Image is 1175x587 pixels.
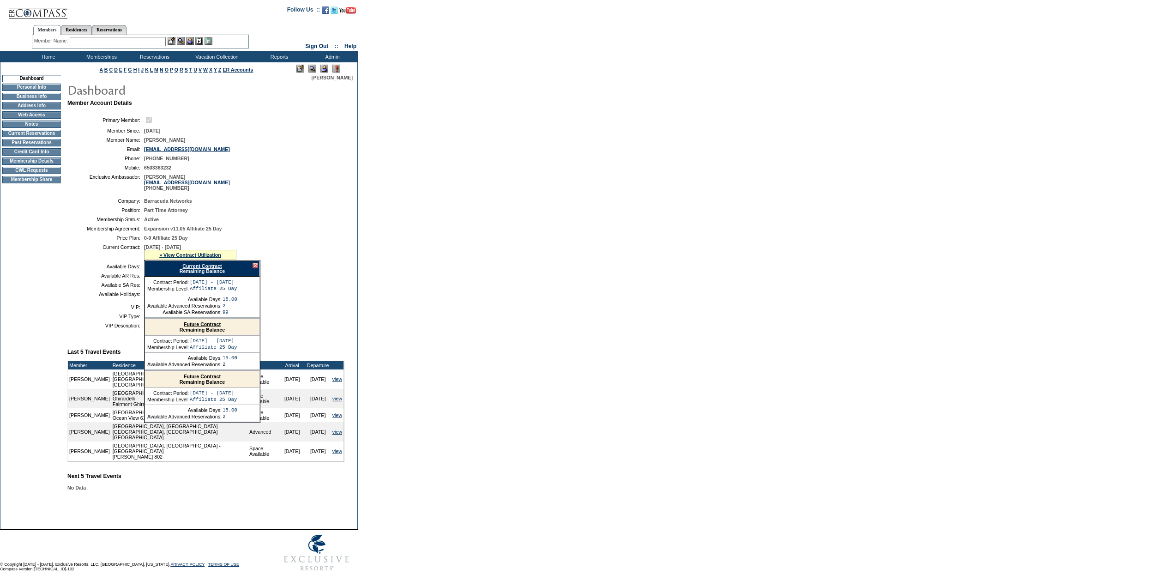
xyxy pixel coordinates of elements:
[248,422,279,442] td: Advanced
[71,304,140,310] td: VIP:
[147,297,222,302] td: Available Days:
[2,176,61,183] td: Membership Share
[190,286,237,291] td: Affiliate 25 Day
[141,67,144,73] a: J
[180,67,183,73] a: R
[144,226,222,231] span: Expansion v11.05 Affiliate 25 Day
[71,226,140,231] td: Membership Agreement:
[71,323,140,328] td: VIP Description:
[144,137,185,143] span: [PERSON_NAME]
[147,414,222,419] td: Available Advanced Reservations:
[177,37,185,45] img: View
[61,25,92,35] a: Residences
[332,429,342,435] a: view
[127,51,180,62] td: Reservations
[144,180,230,185] a: [EMAIL_ADDRESS][DOMAIN_NAME]
[138,67,139,73] a: I
[332,396,342,401] a: view
[2,121,61,128] td: Notes
[71,128,140,133] td: Member Since:
[199,67,202,73] a: V
[252,51,305,62] td: Reports
[68,408,111,422] td: [PERSON_NAME]
[67,473,121,479] b: Next 5 Travel Events
[296,65,304,73] img: Edit Mode
[71,217,140,222] td: Membership Status:
[190,397,237,402] td: Affiliate 25 Day
[67,485,352,490] div: No Data
[67,349,121,355] b: Last 5 Travel Events
[209,67,212,73] a: X
[214,67,217,73] a: Y
[133,67,137,73] a: H
[68,369,111,389] td: [PERSON_NAME]
[71,137,140,143] td: Member Name:
[68,422,111,442] td: [PERSON_NAME]
[71,235,140,241] td: Price Plan:
[160,67,163,73] a: N
[165,67,169,73] a: O
[279,422,305,442] td: [DATE]
[71,273,140,278] td: Available AR Res:
[21,51,74,62] td: Home
[109,67,113,73] a: C
[279,361,305,369] td: Arrival
[71,115,140,124] td: Primary Member:
[175,67,178,73] a: Q
[305,389,331,408] td: [DATE]
[331,9,338,15] a: Follow us on Twitter
[248,389,279,408] td: Space Available
[320,65,328,73] img: Impersonate
[190,279,237,285] td: [DATE] - [DATE]
[154,67,158,73] a: M
[305,43,328,49] a: Sign Out
[144,128,160,133] span: [DATE]
[144,198,192,204] span: Barracuda Networks
[144,156,189,161] span: [PHONE_NUMBER]
[71,314,140,319] td: VIP Type:
[111,422,248,442] td: [GEOGRAPHIC_DATA], [GEOGRAPHIC_DATA] - [GEOGRAPHIC_DATA], [GEOGRAPHIC_DATA] [GEOGRAPHIC_DATA]
[119,67,122,73] a: E
[71,165,140,170] td: Mobile:
[305,408,331,422] td: [DATE]
[218,67,222,73] a: Z
[147,345,189,350] td: Membership Level:
[71,156,140,161] td: Phone:
[305,442,331,461] td: [DATE]
[71,174,140,191] td: Exclusive Ambassador:
[67,80,252,99] img: pgTtlDashboard.gif
[223,355,237,361] td: 15.00
[147,397,189,402] td: Membership Level:
[195,37,203,45] img: Reservations
[339,7,356,14] img: Subscribe to our YouTube Channel
[182,263,222,269] a: Current Contract
[331,6,338,14] img: Follow us on Twitter
[279,442,305,461] td: [DATE]
[147,355,222,361] td: Available Days:
[205,37,212,45] img: b_calculator.gif
[332,412,342,418] a: view
[190,390,237,396] td: [DATE] - [DATE]
[147,279,189,285] td: Contract Period:
[71,207,140,213] td: Position:
[2,167,61,174] td: CWL Requests
[74,51,127,62] td: Memberships
[223,67,253,73] a: ER Accounts
[92,25,127,35] a: Reservations
[144,207,188,213] span: Part Time Attorney
[184,321,221,327] a: Future Contract
[2,130,61,137] td: Current Reservations
[248,442,279,461] td: Space Available
[2,111,61,119] td: Web Access
[223,407,237,413] td: 15.00
[145,260,260,277] div: Remaining Balance
[145,371,259,388] div: Remaining Balance
[193,67,197,73] a: U
[185,67,188,73] a: S
[170,67,173,73] a: P
[147,286,189,291] td: Membership Level:
[71,264,140,269] td: Available Days:
[190,338,237,344] td: [DATE] - [DATE]
[170,562,205,567] a: PRIVACY POLICY
[33,25,61,35] a: Members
